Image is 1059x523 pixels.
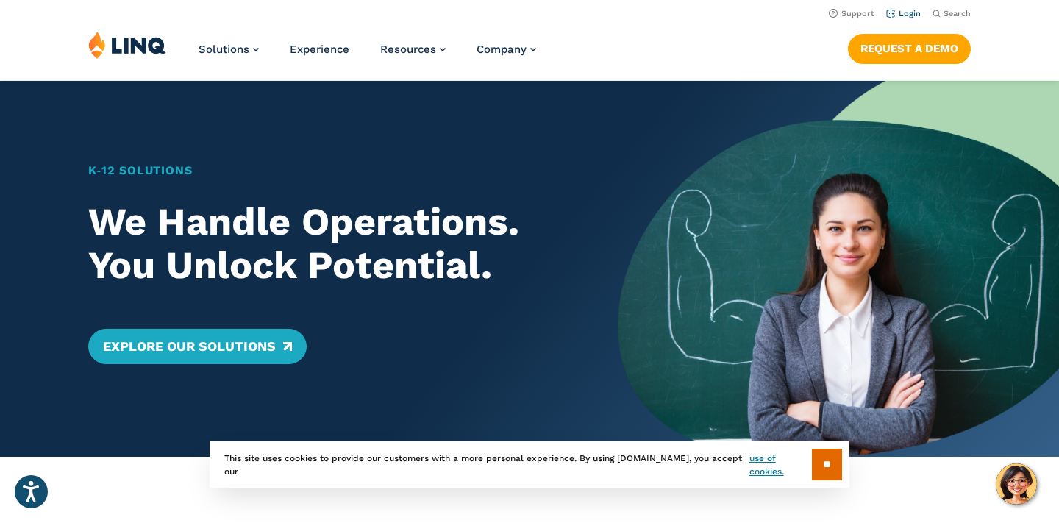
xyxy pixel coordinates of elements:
[933,8,971,19] button: Open Search Bar
[749,452,812,478] a: use of cookies.
[848,34,971,63] a: Request a Demo
[210,441,849,488] div: This site uses cookies to provide our customers with a more personal experience. By using [DOMAIN...
[477,43,527,56] span: Company
[380,43,446,56] a: Resources
[944,9,971,18] span: Search
[996,463,1037,505] button: Hello, have a question? Let’s chat.
[380,43,436,56] span: Resources
[199,43,249,56] span: Solutions
[848,31,971,63] nav: Button Navigation
[88,329,307,364] a: Explore Our Solutions
[199,43,259,56] a: Solutions
[88,31,166,59] img: LINQ | K‑12 Software
[199,31,536,79] nav: Primary Navigation
[477,43,536,56] a: Company
[88,162,574,179] h1: K‑12 Solutions
[290,43,349,56] a: Experience
[618,81,1059,457] img: Home Banner
[886,9,921,18] a: Login
[829,9,874,18] a: Support
[88,200,574,288] h2: We Handle Operations. You Unlock Potential.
